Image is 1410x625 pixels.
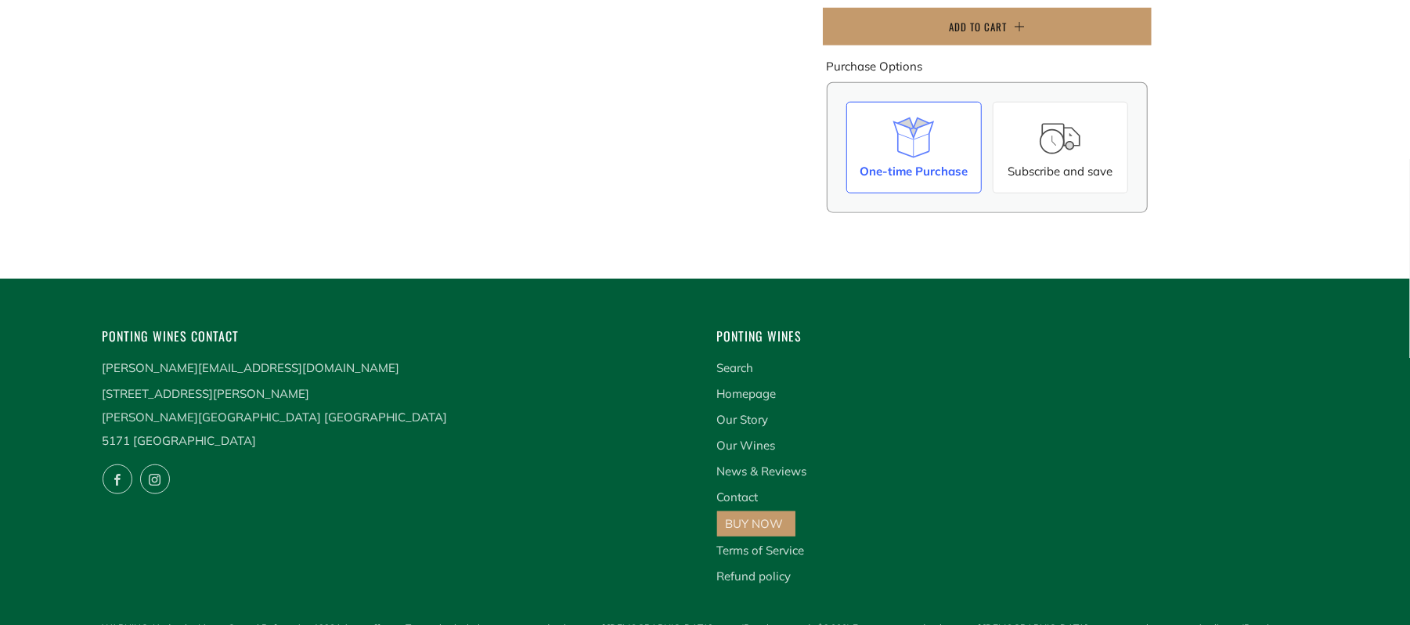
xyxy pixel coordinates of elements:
[717,490,759,504] a: Contact
[103,360,400,375] a: [PERSON_NAME][EMAIL_ADDRESS][DOMAIN_NAME]
[717,543,805,558] a: Terms of Service
[717,412,769,427] a: Our Story
[726,516,784,531] a: BUY NOW
[823,8,1152,45] button: Add to Cart
[717,438,776,453] a: Our Wines
[717,569,792,583] a: Refund policy
[860,161,968,182] div: One-time Purchase
[717,386,777,401] a: Homepage
[827,55,923,78] legend: Purchase Options
[103,382,694,453] p: [STREET_ADDRESS][PERSON_NAME] [PERSON_NAME][GEOGRAPHIC_DATA] [GEOGRAPHIC_DATA] 5171 [GEOGRAPHIC_D...
[717,360,754,375] a: Search
[717,326,1308,347] h4: Ponting Wines
[949,19,1007,34] span: Add to Cart
[1008,164,1112,179] span: Subscribe and save
[717,464,807,479] a: News & Reviews
[103,326,694,347] h4: Ponting Wines Contact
